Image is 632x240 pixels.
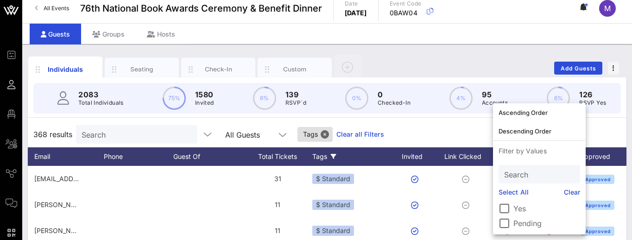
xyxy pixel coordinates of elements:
button: Approved [581,201,615,210]
button: Approved [581,175,615,184]
div: All Guests [220,125,294,144]
span: Approved [585,228,610,234]
div: Phone [104,147,173,166]
div: Invited [391,147,442,166]
div: Ascending Order [499,109,580,116]
div: Tags [312,147,391,166]
button: Close [321,130,329,139]
div: Check-In [198,65,239,74]
p: RSVP`d [285,98,306,107]
p: 126 [579,89,606,100]
p: 95 [482,89,508,100]
div: Custom [274,65,316,74]
p: Accounts [482,98,508,107]
div: Total Tickets [243,147,312,166]
label: Pending [513,219,580,228]
div: Guests [30,24,81,44]
div: Approved [576,147,623,166]
p: 2083 [78,89,124,100]
span: [EMAIL_ADDRESS][DOMAIN_NAME] [34,175,146,183]
a: Clear all Filters [336,129,384,139]
span: Tags [303,127,327,142]
p: Invited [195,98,214,107]
div: All Guests [225,131,260,139]
span: M [604,4,611,13]
a: Select All [499,187,529,197]
p: RSVP Yes [579,98,606,107]
p: 139 [285,89,306,100]
p: 1580 [195,89,214,100]
a: All Events [30,1,75,16]
div: $ Standard [312,226,354,236]
div: Guest Of [173,147,243,166]
div: Descending Order [499,127,580,135]
div: $ Standard [312,200,354,210]
div: 31 [243,166,312,192]
label: Yes [513,204,580,213]
div: Groups [81,24,136,44]
span: [PERSON_NAME][EMAIL_ADDRESS][PERSON_NAME][DOMAIN_NAME] [34,227,253,234]
p: 0 [378,89,411,100]
p: Total Individuals [78,98,124,107]
span: Add Guests [560,65,597,72]
div: $ Standard [312,174,354,184]
span: Approved [585,202,610,208]
a: Clear [564,187,581,197]
span: [PERSON_NAME][EMAIL_ADDRESS][PERSON_NAME][DOMAIN_NAME] [34,201,253,208]
span: 368 results [33,129,72,140]
div: Link Clicked [442,147,493,166]
span: Approved [585,177,610,182]
p: Checked-In [378,98,411,107]
p: Filter by Values [493,141,586,161]
button: Approved [581,227,615,236]
div: Email [34,147,104,166]
div: Seating [121,65,163,74]
p: [DATE] [345,8,367,18]
p: 0BAW04 [390,8,422,18]
button: Add Guests [554,62,602,75]
span: All Events [44,5,69,12]
div: Individuals [45,64,86,74]
div: 11 [243,192,312,218]
span: 76th National Book Awards Ceremony & Benefit Dinner [80,1,322,15]
div: Hosts [136,24,186,44]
